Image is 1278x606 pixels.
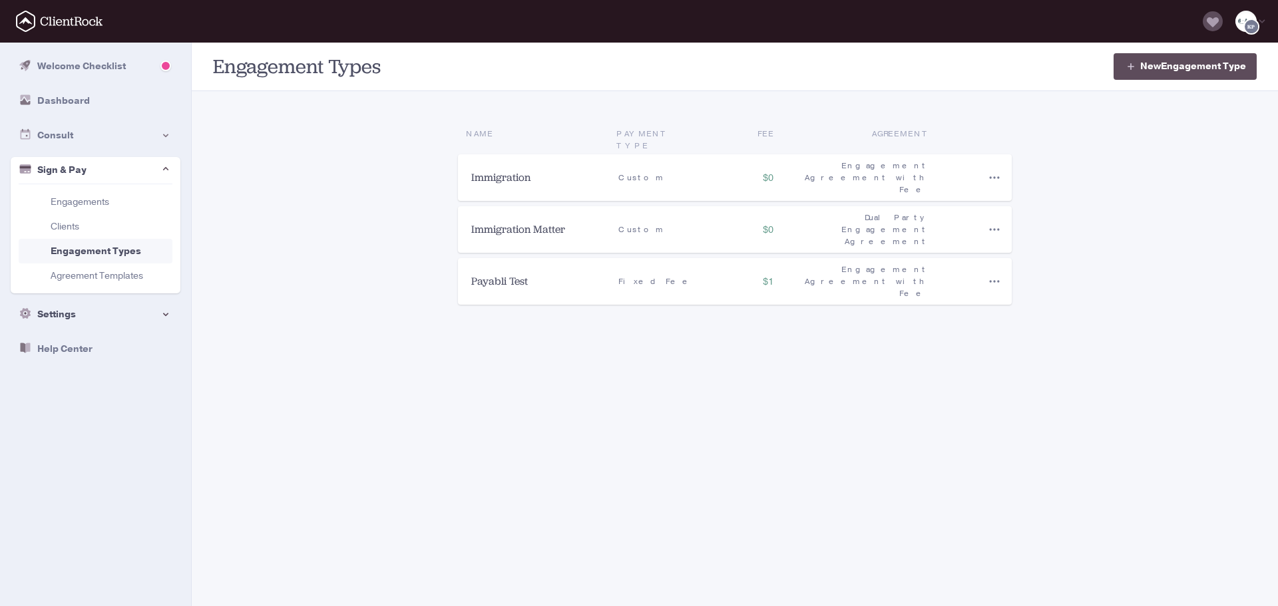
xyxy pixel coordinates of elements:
div: Custom [618,224,665,235]
div: Sign & Pay [19,162,87,178]
div: Name [458,128,616,152]
div: Settings [19,307,76,323]
div: Welcome Checklist [19,59,126,75]
div: Consult [19,128,73,144]
a: NewEngagement Type [1114,53,1257,80]
img: bal_logo-9-3-2018-normal.png [1235,16,1257,26]
a: Engagements [19,190,172,214]
div: KPKatie Persley [1235,11,1267,32]
div: Custom [618,172,665,184]
div: Fixed Fee [618,275,694,287]
div: Engagement Agreement with Fee [773,263,929,299]
ul: Portal Menu [19,184,172,293]
a: Immigration Matter [471,223,565,236]
div: Agreement [774,128,932,152]
h1: Engagement Types [213,54,735,79]
a: Immigration [471,171,531,184]
div: $0 [763,223,773,237]
a: Agreement Templates [19,263,172,288]
div: Dashboard [19,93,90,109]
span: Engagement Type [1161,53,1246,80]
div: $1 [763,275,773,289]
a: Engagement Types [19,239,172,263]
div: Fee [696,128,774,152]
div: Payment Type [616,128,695,152]
div: Dual Party Engagement Agreement [773,212,929,247]
a: Clients [19,214,172,239]
section: List of Engagements [458,128,1012,310]
div: $0 [763,171,773,185]
div: Engagement Agreement with Fee [773,160,929,196]
img: Katie Persley [1245,20,1258,33]
div: Help Center [19,341,93,357]
a: Payabli Test [471,275,528,288]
